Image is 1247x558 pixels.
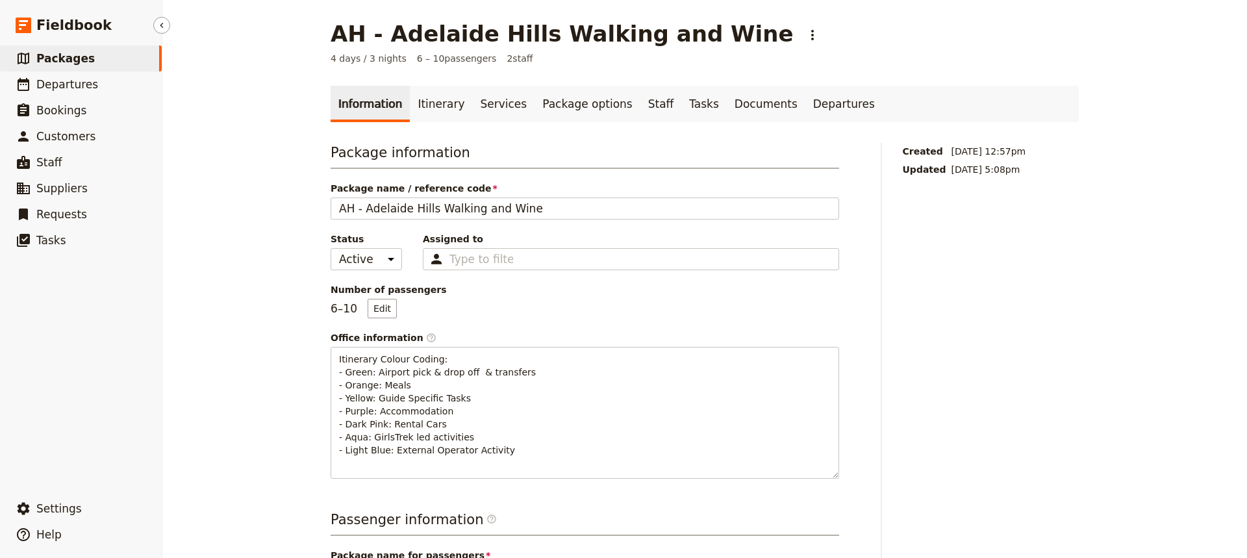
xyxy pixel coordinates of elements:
[426,333,436,343] span: ​
[331,86,410,122] a: Information
[368,299,397,318] button: Number of passengers6–10
[339,354,536,455] span: Itinerary Colour Coding: - Green: Airport pick & drop off & transfers - Orange: Meals - Yellow: G...
[36,502,82,515] span: Settings
[331,52,407,65] span: 4 days / 3 nights
[951,145,1026,158] span: [DATE] 12:57pm
[36,104,86,117] span: Bookings
[331,197,839,220] input: Package name / reference code
[331,510,839,536] h3: Passenger information
[681,86,727,122] a: Tasks
[36,130,95,143] span: Customers
[417,52,497,65] span: 6 – 10 passengers
[36,156,62,169] span: Staff
[535,86,640,122] a: Package options
[640,86,682,122] a: Staff
[36,182,88,195] span: Suppliers
[36,528,62,541] span: Help
[331,182,839,195] span: Package name / reference code
[331,299,397,318] p: 6 – 10
[36,78,98,91] span: Departures
[507,52,533,65] span: 2 staff
[331,248,402,270] select: Status
[951,163,1026,176] span: [DATE] 5:08pm
[801,24,824,46] button: Actions
[473,86,535,122] a: Services
[903,145,946,158] span: Created
[486,514,497,529] span: ​
[331,283,839,296] span: Number of passengers
[423,233,839,246] span: Assigned to
[36,16,112,35] span: Fieldbook
[36,234,66,247] span: Tasks
[153,17,170,34] button: Hide menu
[36,208,87,221] span: Requests
[410,86,472,122] a: Itinerary
[805,86,883,122] a: Departures
[486,514,497,524] span: ​
[36,52,95,65] span: Packages
[331,21,794,47] h1: AH - Adelaide Hills Walking and Wine
[331,233,402,246] span: Status
[449,251,513,267] input: Assigned to
[903,163,946,176] span: Updated
[331,143,839,169] h3: Package information
[331,331,839,344] div: Office information
[727,86,805,122] a: Documents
